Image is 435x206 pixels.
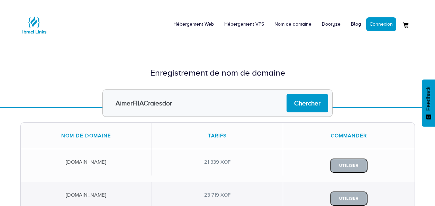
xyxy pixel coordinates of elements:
a: Hébergement Web [168,14,219,35]
iframe: Drift Widget Chat Controller [400,171,427,198]
a: Hébergement VPS [219,14,269,35]
div: Commander [283,123,414,149]
button: Utiliser [330,158,368,173]
div: Tarifs [152,123,283,149]
button: Utiliser [330,191,368,206]
button: Feedback - Afficher l’enquête [422,79,435,127]
a: Blog [346,14,366,35]
img: Logo Ibraci Links [20,11,48,39]
input: Ex : ibracilinks.com [102,89,333,117]
div: Enregistrement de nom de domaine [20,67,415,79]
div: [DOMAIN_NAME] [21,149,152,175]
input: Chercher [287,94,328,112]
a: Logo Ibraci Links [20,5,48,39]
a: Dooryze [317,14,346,35]
span: Feedback [425,86,432,111]
div: Nom de domaine [21,123,152,149]
a: Nom de domaine [269,14,317,35]
a: Connexion [366,17,396,31]
div: 21 339 XOF [152,149,283,175]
